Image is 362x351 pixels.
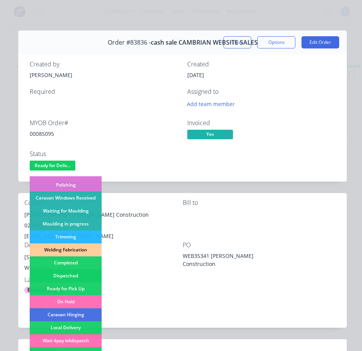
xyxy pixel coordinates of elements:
[30,269,102,282] div: Dispatched
[24,276,183,283] div: Labels
[108,39,151,46] span: Order #83836 -
[30,204,102,217] div: Waiting for Moulding
[30,256,102,269] div: Completed
[30,161,75,172] button: Ready for Deliv...
[24,220,183,231] div: 0210 231 7273
[30,150,178,158] div: Status
[24,209,183,242] div: [PERSON_NAME] - [PERSON_NAME] Construction0210 231 7273[EMAIL_ADDRESS][DOMAIN_NAME]
[187,61,336,68] div: Created
[183,252,278,268] div: WEB35341 [PERSON_NAME] Construction
[24,262,183,273] div: Whanganui , 4501
[30,295,102,308] div: On Hold
[24,252,183,262] div: [STREET_ADDRESS]
[24,209,183,220] div: [PERSON_NAME] - [PERSON_NAME] Construction
[30,179,102,192] div: Polishing
[187,88,336,95] div: Assigned to
[257,36,295,48] button: Options
[187,130,233,139] span: Yes
[30,230,102,243] div: Trimming
[30,192,102,204] div: Caravan Windows Received
[24,242,183,249] div: Deliver to
[30,282,102,295] div: Ready for Pick Up
[223,36,251,48] button: Close
[30,119,178,127] div: MYOB Order #
[151,39,258,46] span: cash sale CAMBRIAN WEBSITE SALES
[24,231,183,242] div: [EMAIL_ADDRESS][DOMAIN_NAME]
[301,36,339,48] button: Edit Order
[30,130,178,138] div: 00085095
[30,71,178,79] div: [PERSON_NAME]
[187,71,204,79] span: [DATE]
[183,242,341,249] div: PO
[30,61,178,68] div: Created by
[30,306,335,313] div: Notes
[183,99,239,109] button: Add team member
[30,243,102,256] div: Welding Fabrication
[24,287,67,293] div: External product
[30,217,102,230] div: Moulding in progress
[183,199,341,206] div: Bill to
[30,88,178,95] div: Required
[30,321,102,334] div: Local Delivery
[187,119,336,127] div: Invoiced
[30,308,102,321] div: Caravan Hinging
[30,161,75,170] span: Ready for Deliv...
[30,334,102,347] div: Wait 4pay b4dispatch
[24,252,183,276] div: [STREET_ADDRESS]Whanganui , 4501
[24,199,183,206] div: Contact
[187,99,239,109] button: Add team member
